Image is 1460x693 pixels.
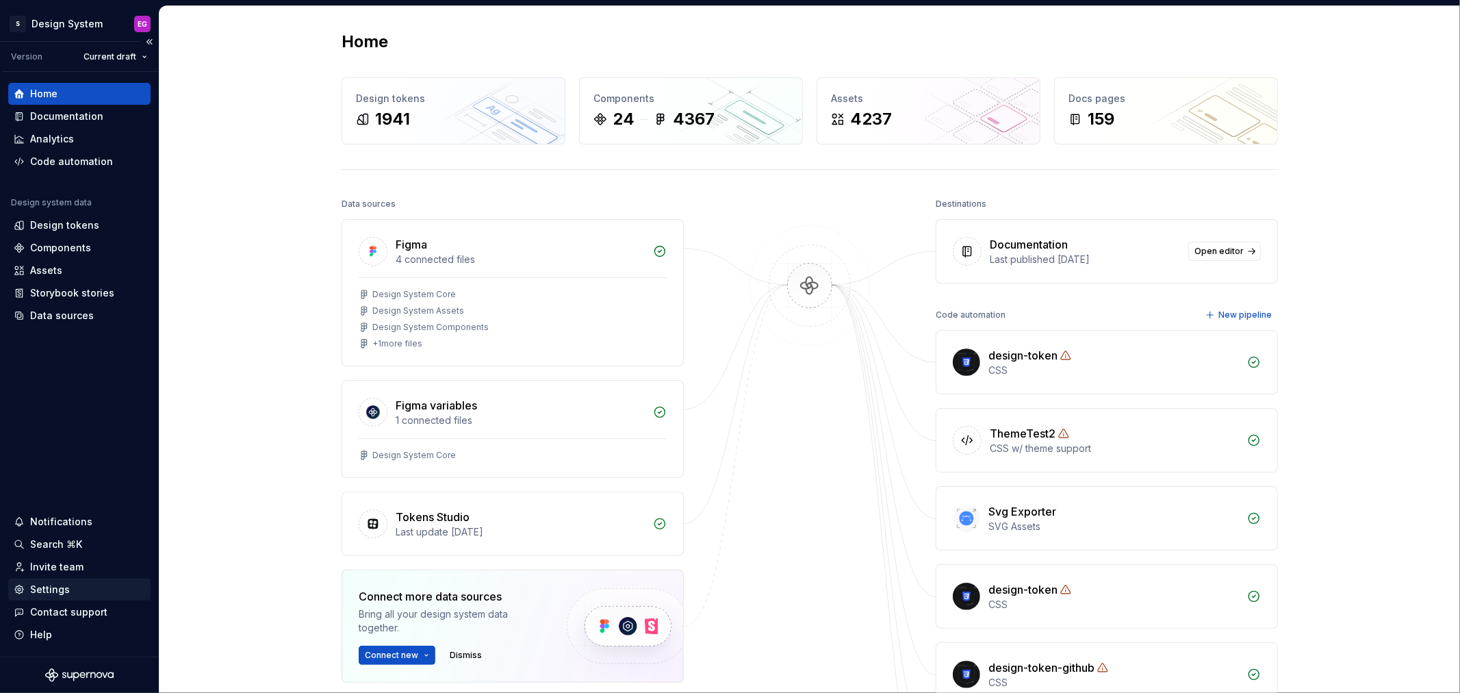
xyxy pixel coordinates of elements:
div: Figma variables [396,397,477,414]
div: Documentation [30,110,103,123]
div: Documentation [990,236,1068,253]
a: Design tokens [8,214,151,236]
button: Help [8,624,151,646]
a: Tokens StudioLast update [DATE] [342,492,684,556]
a: Figma4 connected filesDesign System CoreDesign System AssetsDesign System Components+1more files [342,219,684,366]
span: Dismiss [450,650,482,661]
a: Figma variables1 connected filesDesign System Core [342,380,684,478]
button: Contact support [8,601,151,623]
div: Docs pages [1068,92,1264,105]
a: Open editor [1188,242,1261,261]
a: Code automation [8,151,151,173]
div: 1941 [375,108,410,130]
span: New pipeline [1218,310,1272,320]
div: Data sources [342,194,396,214]
div: S [10,16,26,32]
div: CSS [988,676,1239,690]
div: Assets [831,92,1026,105]
div: design-token-github [988,659,1094,676]
div: Notifications [30,515,92,529]
div: SVG Assets [988,520,1239,533]
div: Data sources [30,309,94,323]
div: CSS w/ theme support [990,442,1239,455]
button: Dismiss [444,646,488,665]
div: Help [30,628,52,642]
a: Documentation [8,105,151,127]
div: Connect more data sources [359,588,543,605]
button: New pipeline [1201,305,1278,325]
a: Design tokens1941 [342,77,565,144]
button: Collapse sidebar [140,32,159,51]
div: Contact support [30,605,107,619]
div: Code automation [936,305,1006,325]
span: Open editor [1194,246,1244,257]
div: EG [138,18,147,29]
div: Components [30,241,91,255]
div: Last published [DATE] [990,253,1180,266]
div: Version [11,51,42,62]
div: Last update [DATE] [396,525,645,539]
a: Settings [8,579,151,601]
span: Current draft [84,51,136,62]
a: Storybook stories [8,282,151,304]
div: Design System Core [372,289,456,300]
div: Tokens Studio [396,509,470,525]
a: Analytics [8,128,151,150]
div: Components [593,92,789,105]
a: Components [8,237,151,259]
button: Current draft [77,47,153,66]
div: + 1 more files [372,338,422,349]
div: Design System Components [372,322,489,333]
a: Home [8,83,151,105]
div: Code automation [30,155,113,168]
div: 4 connected files [396,253,645,266]
a: Invite team [8,556,151,578]
a: Components244367 [579,77,803,144]
div: CSS [988,364,1239,377]
div: Search ⌘K [30,538,82,551]
a: Data sources [8,305,151,327]
button: Connect new [359,646,435,665]
div: Storybook stories [30,286,114,300]
div: ThemeTest2 [990,425,1055,442]
div: Home [30,87,57,101]
div: design-token [988,347,1058,364]
svg: Supernova Logo [45,668,114,682]
div: Design System [31,17,103,31]
div: Analytics [30,132,74,146]
a: Assets [8,260,151,281]
div: Design System Core [372,450,456,461]
div: Design System Assets [372,305,464,316]
a: Docs pages159 [1054,77,1278,144]
div: 4237 [850,108,892,130]
h2: Home [342,31,388,53]
div: Assets [30,264,62,277]
div: Bring all your design system data together. [359,607,543,635]
a: Assets4237 [817,77,1040,144]
div: Figma [396,236,427,253]
div: Design tokens [356,92,551,105]
div: Design system data [11,197,92,208]
div: Destinations [936,194,986,214]
button: SDesign SystemEG [3,9,156,38]
div: CSS [988,598,1239,612]
div: 4367 [673,108,715,130]
div: 159 [1088,108,1114,130]
div: 24 [613,108,635,130]
span: Connect new [365,650,418,661]
div: Design tokens [30,218,99,232]
div: Svg Exporter [988,503,1056,520]
div: Invite team [30,560,84,574]
div: design-token [988,581,1058,598]
button: Search ⌘K [8,533,151,555]
button: Notifications [8,511,151,533]
div: 1 connected files [396,414,645,427]
div: Settings [30,583,70,596]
